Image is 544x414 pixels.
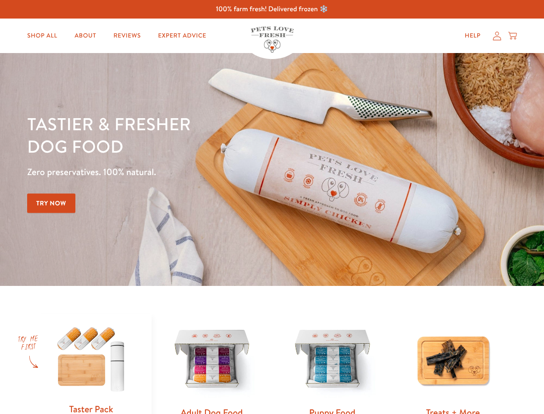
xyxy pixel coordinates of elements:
a: About [68,27,103,44]
a: Try Now [27,194,75,213]
img: Pets Love Fresh [251,26,294,53]
p: Zero preservatives. 100% natural. [27,164,354,180]
a: Expert Advice [151,27,213,44]
a: Help [458,27,488,44]
h1: Tastier & fresher dog food [27,113,354,157]
a: Reviews [106,27,147,44]
a: Shop All [20,27,64,44]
